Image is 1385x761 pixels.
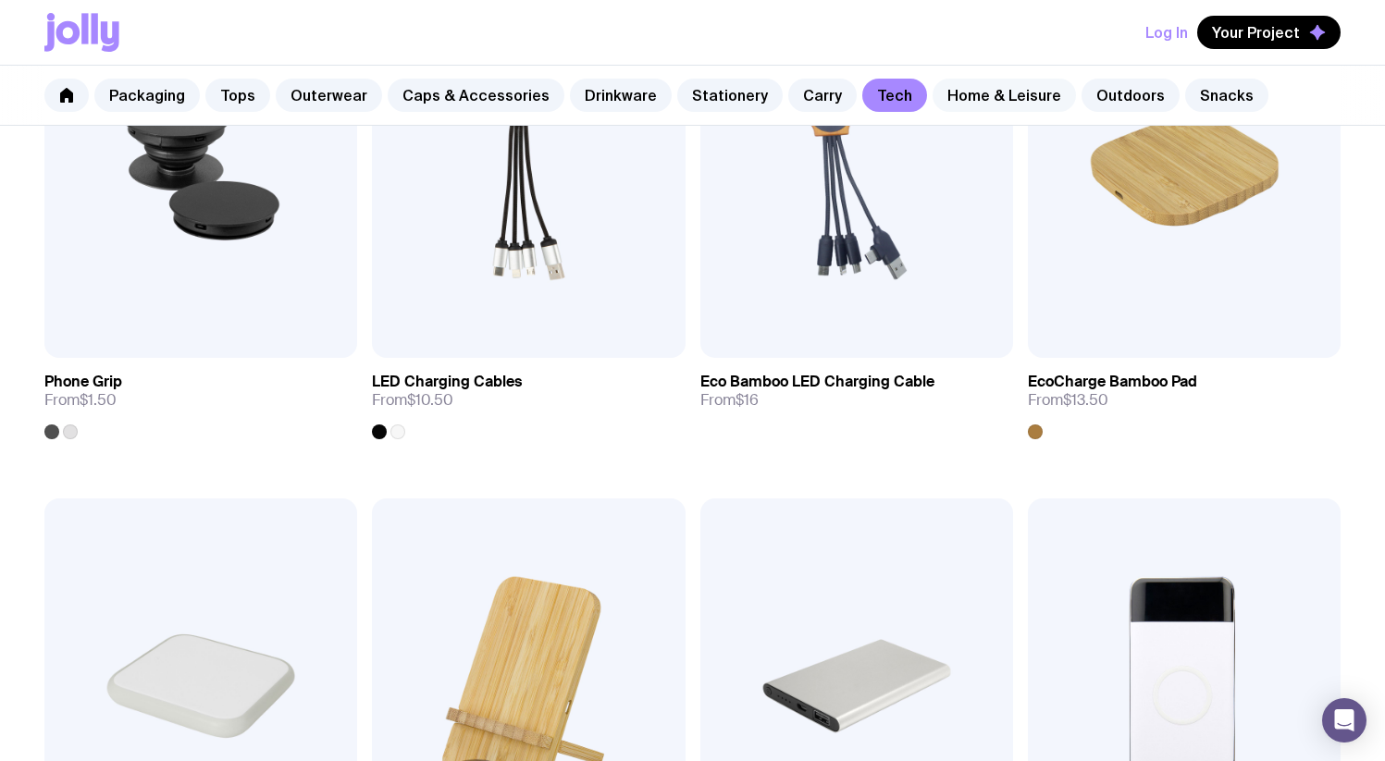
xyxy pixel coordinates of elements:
a: Outerwear [276,79,382,112]
a: Home & Leisure [933,79,1076,112]
span: From [1028,391,1108,410]
span: $16 [736,390,759,410]
a: Eco Bamboo LED Charging CableFrom$16 [700,358,1013,424]
a: Outdoors [1082,79,1180,112]
button: Log In [1145,16,1188,49]
div: Open Intercom Messenger [1322,698,1366,743]
a: Tech [862,79,927,112]
a: Stationery [677,79,783,112]
a: Drinkware [570,79,672,112]
a: LED Charging CablesFrom$10.50 [372,358,685,439]
h3: EcoCharge Bamboo Pad [1028,373,1197,391]
h3: Phone Grip [44,373,122,391]
span: From [44,391,117,410]
a: EcoCharge Bamboo PadFrom$13.50 [1028,358,1341,439]
a: Snacks [1185,79,1268,112]
span: From [372,391,453,410]
button: Your Project [1197,16,1341,49]
span: Your Project [1212,23,1300,42]
span: $1.50 [80,390,117,410]
h3: LED Charging Cables [372,373,522,391]
a: Carry [788,79,857,112]
a: Phone GripFrom$1.50 [44,358,357,439]
a: Packaging [94,79,200,112]
span: $10.50 [407,390,453,410]
span: From [700,391,759,410]
h3: Eco Bamboo LED Charging Cable [700,373,934,391]
span: $13.50 [1063,390,1108,410]
a: Caps & Accessories [388,79,564,112]
a: Tops [205,79,270,112]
